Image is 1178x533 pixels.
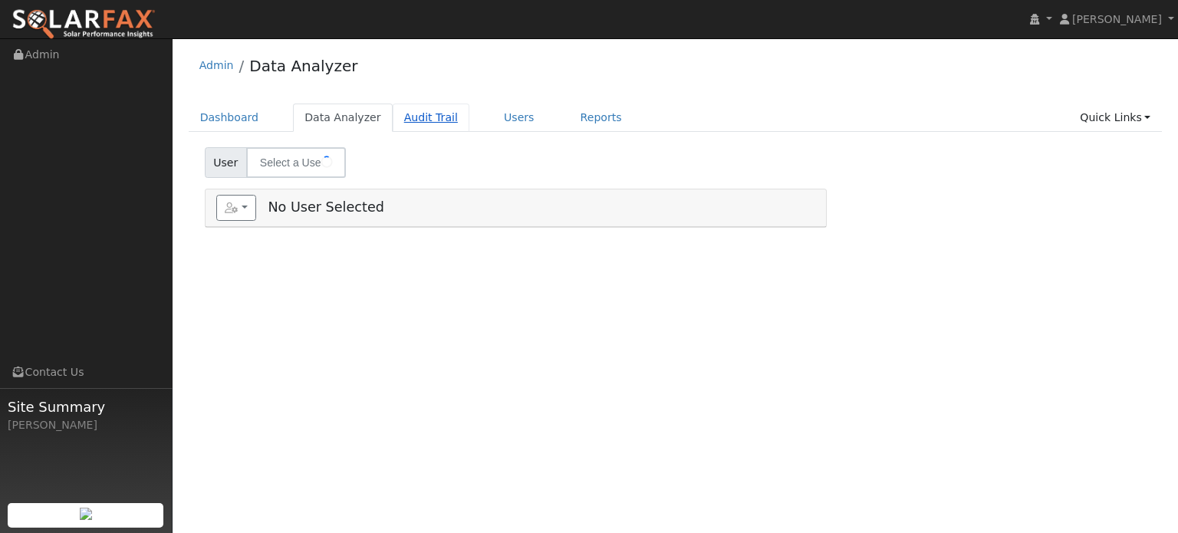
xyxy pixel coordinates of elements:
h5: No User Selected [216,195,815,221]
span: Site Summary [8,396,164,417]
div: [PERSON_NAME] [8,417,164,433]
a: Admin [199,59,234,71]
a: Reports [569,104,633,132]
a: Dashboard [189,104,271,132]
img: SolarFax [12,8,156,41]
span: User [205,147,247,178]
a: Data Analyzer [249,57,357,75]
input: Select a User [246,147,346,178]
span: [PERSON_NAME] [1072,13,1162,25]
img: retrieve [80,508,92,520]
a: Quick Links [1068,104,1162,132]
a: Audit Trail [393,104,469,132]
a: Users [492,104,546,132]
a: Data Analyzer [293,104,393,132]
